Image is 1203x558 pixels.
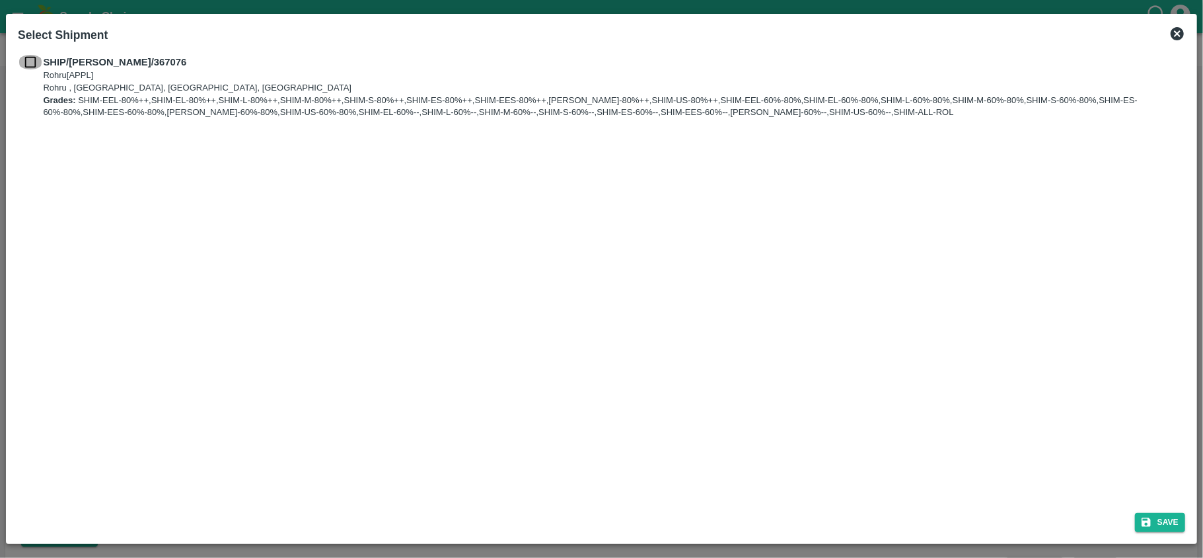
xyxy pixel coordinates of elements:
p: Rohru[APPL] [43,69,1185,82]
b: Grades: [43,95,75,105]
button: Save [1135,513,1185,532]
b: Select Shipment [18,28,108,42]
p: SHIM-EEL-80%++,SHIM-EL-80%++,SHIM-L-80%++,SHIM-M-80%++,SHIM-S-80%++,SHIM-ES-80%++,SHIM-EES-80%++,... [43,95,1185,119]
p: Rohru , [GEOGRAPHIC_DATA], [GEOGRAPHIC_DATA], [GEOGRAPHIC_DATA] [43,82,1185,95]
b: SHIP/[PERSON_NAME]/367076 [43,57,186,67]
